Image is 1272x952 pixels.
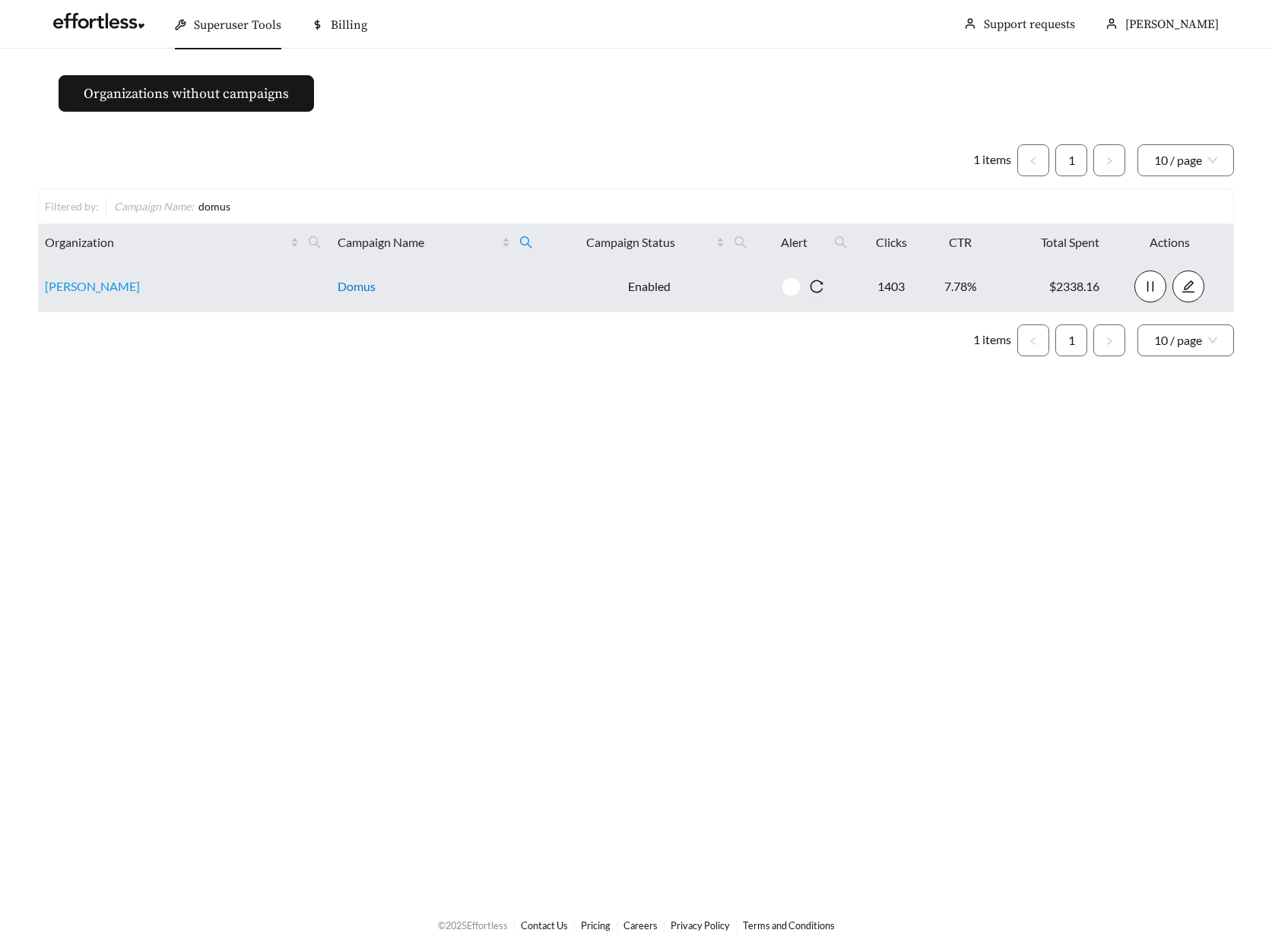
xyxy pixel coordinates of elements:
button: reload [801,270,833,302]
span: Organizations without campaigns [84,84,289,104]
td: 1403 [858,261,925,312]
div: Page Size [1137,144,1234,176]
th: Actions [1106,224,1234,261]
span: search [519,236,533,249]
li: Previous Page [1017,324,1049,356]
span: right [1105,337,1114,346]
span: search [513,230,539,255]
li: 1 items [973,324,1011,356]
a: Careers [623,919,658,931]
button: right [1093,324,1125,356]
span: Alert [763,233,826,251]
li: 1 [1055,144,1087,176]
li: Next Page [1093,324,1125,356]
span: left [1029,337,1038,346]
span: [PERSON_NAME] [1125,17,1219,32]
span: right [1105,157,1114,166]
td: $2338.16 [996,261,1106,312]
li: Next Page [1093,144,1125,176]
button: left [1017,324,1049,356]
th: CTR [926,224,996,261]
span: Campaign Name [338,233,498,251]
a: edit [1172,279,1204,293]
li: 1 [1055,324,1087,356]
a: Privacy Policy [671,919,730,931]
button: Organizations without campaigns [59,75,314,112]
li: 1 items [973,144,1011,176]
th: Clicks [858,224,925,261]
a: Domus [338,279,376,293]
span: search [834,236,848,249]
button: pause [1134,270,1166,302]
span: search [734,236,747,249]
div: Page Size [1137,324,1234,356]
button: edit [1172,270,1204,302]
span: Organization [45,233,287,251]
span: Superuser Tools [194,17,281,33]
button: right [1093,144,1125,176]
td: Enabled [543,261,757,312]
a: 1 [1056,145,1086,176]
span: Billing [331,17,367,33]
a: Terms and Conditions [743,919,835,931]
span: search [308,236,322,249]
span: reload [801,280,833,293]
a: 1 [1056,325,1086,356]
span: Campaign Status [549,233,713,251]
span: 10 / page [1154,325,1217,356]
span: search [728,230,753,255]
span: domus [198,200,230,213]
span: 10 / page [1154,145,1217,176]
span: left [1029,157,1038,166]
li: Previous Page [1017,144,1049,176]
button: left [1017,144,1049,176]
a: Contact Us [521,919,568,931]
span: Campaign Name : [114,200,194,213]
a: [PERSON_NAME] [45,279,140,293]
th: Total Spent [996,224,1106,261]
span: pause [1135,280,1166,293]
div: Filtered by: [45,198,106,214]
span: search [302,230,328,255]
span: edit [1173,280,1204,293]
span: search [828,230,854,255]
a: Support requests [984,17,1075,32]
a: Pricing [581,919,611,931]
td: 7.78% [926,261,996,312]
span: © 2025 Effortless [438,919,508,931]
